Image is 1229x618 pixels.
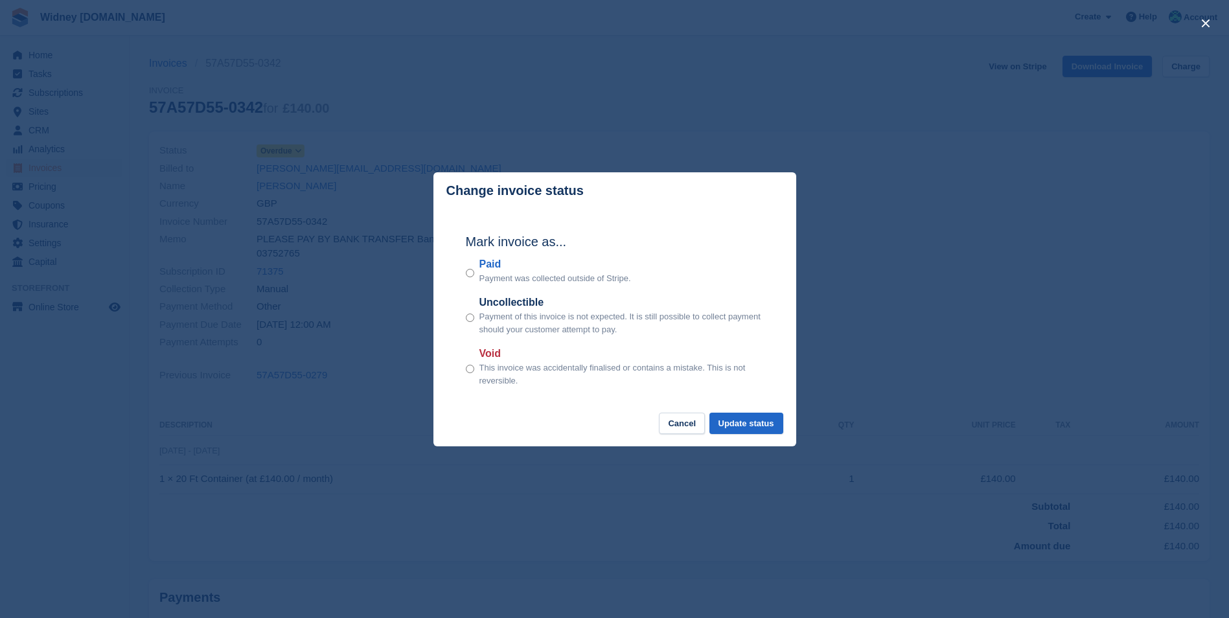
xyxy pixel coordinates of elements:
label: Void [479,346,764,361]
p: Payment of this invoice is not expected. It is still possible to collect payment should your cust... [479,310,764,336]
button: Cancel [659,413,705,434]
p: Change invoice status [446,183,584,198]
label: Uncollectible [479,295,764,310]
p: Payment was collected outside of Stripe. [479,272,631,285]
h2: Mark invoice as... [466,232,764,251]
button: Update status [709,413,783,434]
p: This invoice was accidentally finalised or contains a mistake. This is not reversible. [479,361,764,387]
button: close [1195,13,1216,34]
label: Paid [479,257,631,272]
